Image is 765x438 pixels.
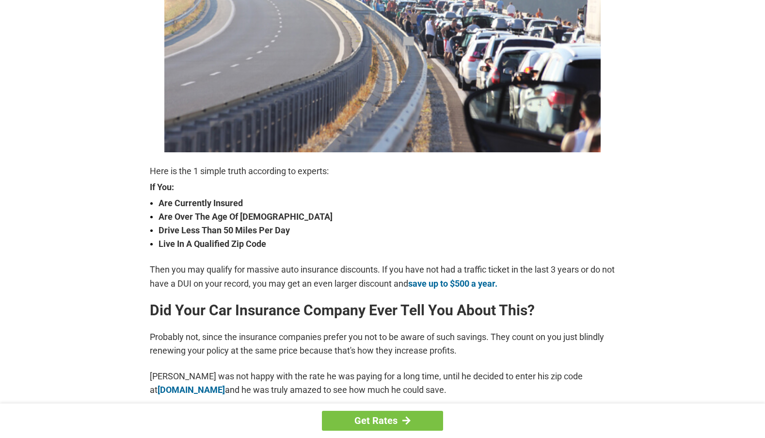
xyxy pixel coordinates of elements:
strong: Drive Less Than 50 Miles Per Day [159,224,615,237]
p: [PERSON_NAME] was not happy with the rate he was paying for a long time, until he decided to ente... [150,370,615,397]
strong: Are Over The Age Of [DEMOGRAPHIC_DATA] [159,210,615,224]
strong: If You: [150,183,615,192]
p: Here is the 1 simple truth according to experts: [150,164,615,178]
a: [DOMAIN_NAME] [158,385,225,395]
h2: Did Your Car Insurance Company Ever Tell You About This? [150,303,615,318]
p: Probably not, since the insurance companies prefer you not to be aware of such savings. They coun... [150,330,615,357]
p: Then you may qualify for massive auto insurance discounts. If you have not had a traffic ticket i... [150,263,615,290]
strong: Are Currently Insured [159,196,615,210]
a: Get Rates [322,411,443,431]
strong: Live In A Qualified Zip Code [159,237,615,251]
a: save up to $500 a year. [408,278,497,289]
